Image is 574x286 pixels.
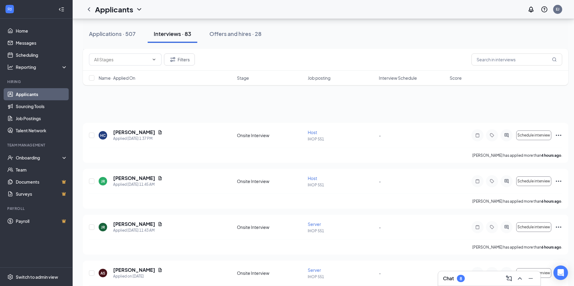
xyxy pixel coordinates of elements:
[308,221,321,227] span: Server
[7,64,13,70] svg: Analysis
[555,132,562,139] svg: Ellipses
[158,268,162,272] svg: Document
[541,245,561,249] b: 6 hours ago
[474,133,481,138] svg: Note
[95,4,133,14] h1: Applicants
[443,275,454,282] h3: Chat
[16,176,67,188] a: DocumentsCrown
[379,270,381,276] span: -
[308,182,375,188] p: IHOP 551
[99,75,135,81] span: Name · Applied On
[460,276,462,281] div: 8
[556,7,559,12] div: EJ
[472,153,562,158] p: [PERSON_NAME] has applied more than .
[552,57,557,62] svg: MagnifyingGlass
[517,179,550,183] span: Schedule interview
[308,130,317,135] span: Host
[101,225,105,230] div: JR
[16,100,67,112] a: Sourcing Tools
[113,221,155,227] h5: [PERSON_NAME]
[450,75,462,81] span: Score
[152,57,156,62] svg: ChevronDown
[89,30,136,37] div: Applications · 507
[113,227,162,233] div: Applied [DATE] 11:43 AM
[85,6,93,13] svg: ChevronLeft
[16,88,67,100] a: Applicants
[379,224,381,230] span: -
[488,271,496,275] svg: Tag
[503,225,510,230] svg: ActiveChat
[237,132,304,138] div: Onsite Interview
[158,130,162,135] svg: Document
[94,56,149,63] input: All Stages
[504,274,514,283] button: ComposeMessage
[113,129,155,136] h5: [PERSON_NAME]
[541,199,561,204] b: 6 hours ago
[16,274,58,280] div: Switch to admin view
[237,270,304,276] div: Onsite Interview
[308,75,330,81] span: Job posting
[503,271,510,275] svg: ActiveChat
[503,133,510,138] svg: ActiveChat
[209,30,261,37] div: Offers and hires · 28
[16,124,67,137] a: Talent Network
[113,175,155,182] h5: [PERSON_NAME]
[16,37,67,49] a: Messages
[16,188,67,200] a: SurveysCrown
[100,271,105,276] div: AS
[555,178,562,185] svg: Ellipses
[472,245,562,250] p: [PERSON_NAME] has applied more than .
[7,155,13,161] svg: UserCheck
[7,143,66,148] div: Team Management
[379,178,381,184] span: -
[553,265,568,280] div: Open Intercom Messenger
[471,53,562,66] input: Search in interviews
[515,274,525,283] button: ChevronUp
[16,155,62,161] div: Onboarding
[517,133,550,137] span: Schedule interview
[7,206,66,211] div: Payroll
[527,275,534,282] svg: Minimize
[308,175,317,181] span: Host
[237,178,304,184] div: Onsite Interview
[516,275,523,282] svg: ChevronUp
[113,273,162,279] div: Applied on [DATE]
[488,133,496,138] svg: Tag
[16,215,67,227] a: PayrollCrown
[308,137,375,142] p: IHOP 551
[16,49,67,61] a: Scheduling
[379,133,381,138] span: -
[516,176,551,186] button: Schedule interview
[308,274,375,279] p: IHOP 551
[16,112,67,124] a: Job Postings
[164,53,195,66] button: Filter Filters
[237,75,249,81] span: Stage
[308,228,375,233] p: IHOP 551
[101,179,105,184] div: JR
[7,274,13,280] svg: Settings
[237,224,304,230] div: Onsite Interview
[526,274,536,283] button: Minimize
[16,64,68,70] div: Reporting
[555,223,562,231] svg: Ellipses
[488,225,496,230] svg: Tag
[474,179,481,184] svg: Note
[58,6,64,12] svg: Collapse
[527,6,535,13] svg: Notifications
[113,267,155,273] h5: [PERSON_NAME]
[100,133,106,138] div: HC
[516,268,551,278] button: Schedule interview
[516,222,551,232] button: Schedule interview
[7,79,66,84] div: Hiring
[474,271,481,275] svg: Note
[113,182,162,188] div: Applied [DATE] 11:45 AM
[472,199,562,204] p: [PERSON_NAME] has applied more than .
[379,75,417,81] span: Interview Schedule
[7,6,13,12] svg: WorkstreamLogo
[169,56,176,63] svg: Filter
[16,25,67,37] a: Home
[541,153,561,158] b: 4 hours ago
[136,6,143,13] svg: ChevronDown
[158,176,162,181] svg: Document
